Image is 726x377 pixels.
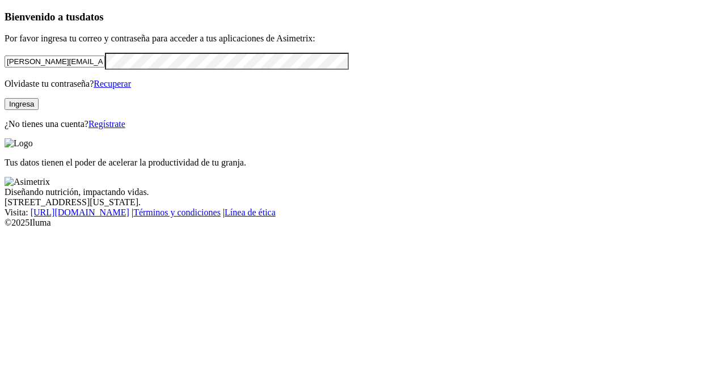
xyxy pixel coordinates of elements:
h3: Bienvenido a tus [5,11,721,23]
input: Tu correo [5,56,105,67]
a: [URL][DOMAIN_NAME] [31,207,129,217]
img: Logo [5,138,33,149]
div: © 2025 Iluma [5,218,721,228]
div: Visita : | | [5,207,721,218]
button: Ingresa [5,98,39,110]
span: datos [79,11,104,23]
div: Diseñando nutrición, impactando vidas. [5,187,721,197]
div: [STREET_ADDRESS][US_STATE]. [5,197,721,207]
a: Línea de ética [225,207,276,217]
img: Asimetrix [5,177,50,187]
a: Regístrate [88,119,125,129]
p: Olvidaste tu contraseña? [5,79,721,89]
p: ¿No tienes una cuenta? [5,119,721,129]
a: Recuperar [94,79,131,88]
p: Por favor ingresa tu correo y contraseña para acceder a tus aplicaciones de Asimetrix: [5,33,721,44]
a: Términos y condiciones [133,207,221,217]
p: Tus datos tienen el poder de acelerar la productividad de tu granja. [5,158,721,168]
